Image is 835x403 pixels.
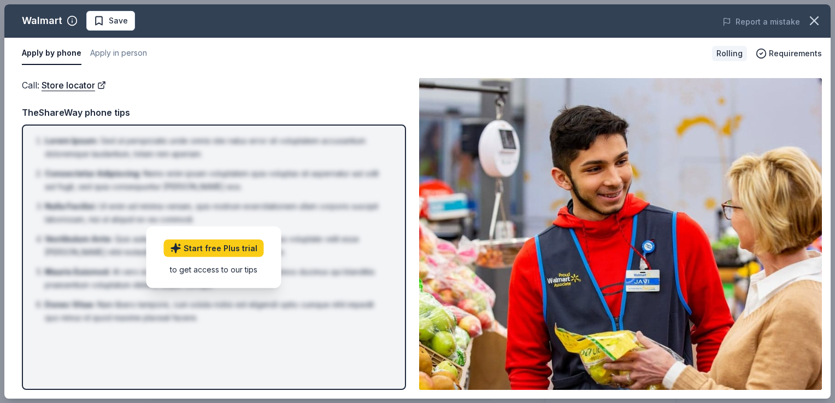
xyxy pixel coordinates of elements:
[45,234,113,244] span: Vestibulum Ante :
[109,14,128,27] span: Save
[164,263,264,275] div: to get access to our tips
[722,15,800,28] button: Report a mistake
[22,78,406,92] div: Call :
[86,11,135,31] button: Save
[42,78,106,92] a: Store locator
[164,239,264,257] a: Start free Plus trial
[45,134,390,161] li: Sed ut perspiciatis unde omnis iste natus error sit voluptatem accusantium doloremque laudantium,...
[45,265,390,292] li: At vero eos et accusamus et iusto odio dignissimos ducimus qui blanditiis praesentium voluptatum ...
[45,267,110,276] span: Mauris Euismod :
[45,167,390,193] li: Nemo enim ipsam voluptatem quia voluptas sit aspernatur aut odit aut fugit, sed quia consequuntur...
[712,46,747,61] div: Rolling
[45,169,141,178] span: Consectetur Adipiscing :
[22,12,62,29] div: Walmart
[45,233,390,259] li: Quis autem vel eum iure reprehenderit qui in ea voluptate velit esse [PERSON_NAME] nihil molestia...
[769,47,822,60] span: Requirements
[22,105,406,120] div: TheShareWay phone tips
[90,42,147,65] button: Apply in person
[45,136,98,145] span: Lorem Ipsum :
[756,47,822,60] button: Requirements
[45,298,390,324] li: Nam libero tempore, cum soluta nobis est eligendi optio cumque nihil impedit quo minus id quod ma...
[22,42,81,65] button: Apply by phone
[45,201,97,211] span: Nulla Facilisi :
[419,78,822,390] img: Image for Walmart
[45,200,390,226] li: Ut enim ad minima veniam, quis nostrum exercitationem ullam corporis suscipit laboriosam, nisi ut...
[45,300,95,309] span: Donec Vitae :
